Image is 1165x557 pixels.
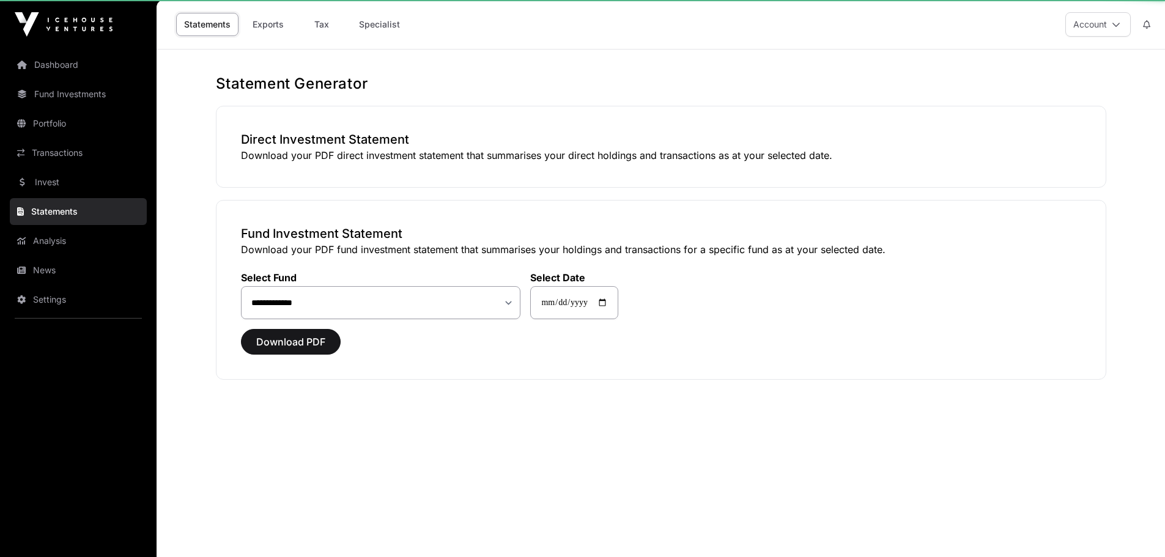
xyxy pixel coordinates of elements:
[351,13,408,36] a: Specialist
[241,242,1081,257] p: Download your PDF fund investment statement that summarises your holdings and transactions for a ...
[10,169,147,196] a: Invest
[10,257,147,284] a: News
[10,286,147,313] a: Settings
[243,13,292,36] a: Exports
[241,131,1081,148] h3: Direct Investment Statement
[241,148,1081,163] p: Download your PDF direct investment statement that summarises your direct holdings and transactio...
[1065,12,1131,37] button: Account
[241,329,341,355] button: Download PDF
[10,227,147,254] a: Analysis
[10,51,147,78] a: Dashboard
[176,13,239,36] a: Statements
[10,81,147,108] a: Fund Investments
[297,13,346,36] a: Tax
[256,334,325,349] span: Download PDF
[241,271,521,284] label: Select Fund
[530,271,618,284] label: Select Date
[1104,498,1165,557] iframe: Chat Widget
[10,198,147,225] a: Statements
[10,139,147,166] a: Transactions
[15,12,113,37] img: Icehouse Ventures Logo
[241,225,1081,242] h3: Fund Investment Statement
[241,341,341,353] a: Download PDF
[10,110,147,137] a: Portfolio
[216,74,1106,94] h1: Statement Generator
